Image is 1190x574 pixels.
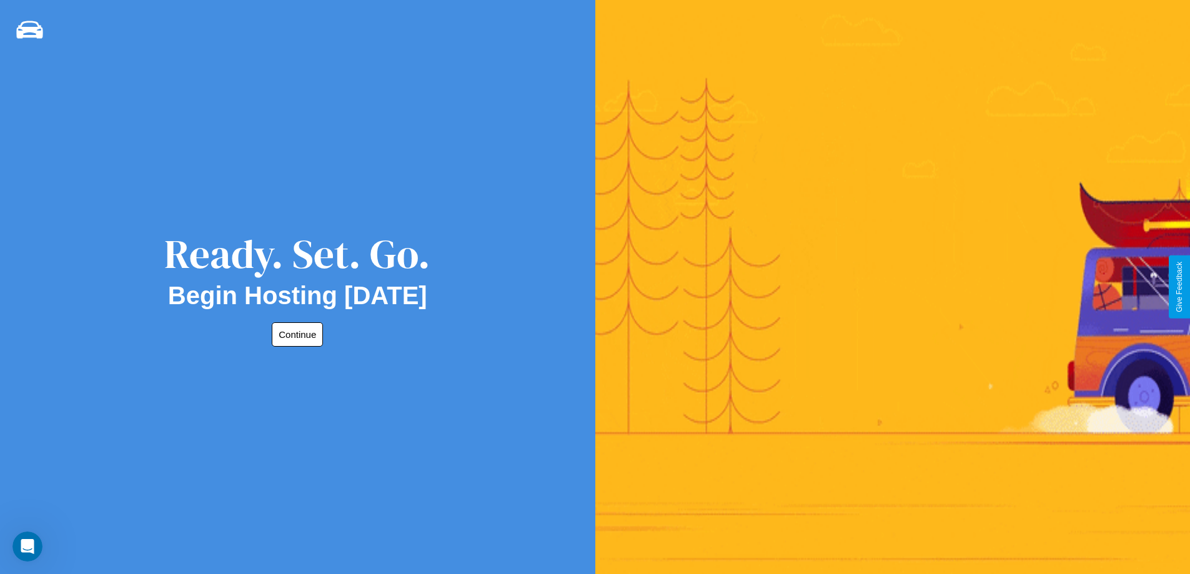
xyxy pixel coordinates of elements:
iframe: Intercom live chat [12,532,42,562]
h2: Begin Hosting [DATE] [168,282,427,310]
div: Give Feedback [1175,262,1184,312]
button: Continue [272,322,323,347]
div: Ready. Set. Go. [164,226,430,282]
